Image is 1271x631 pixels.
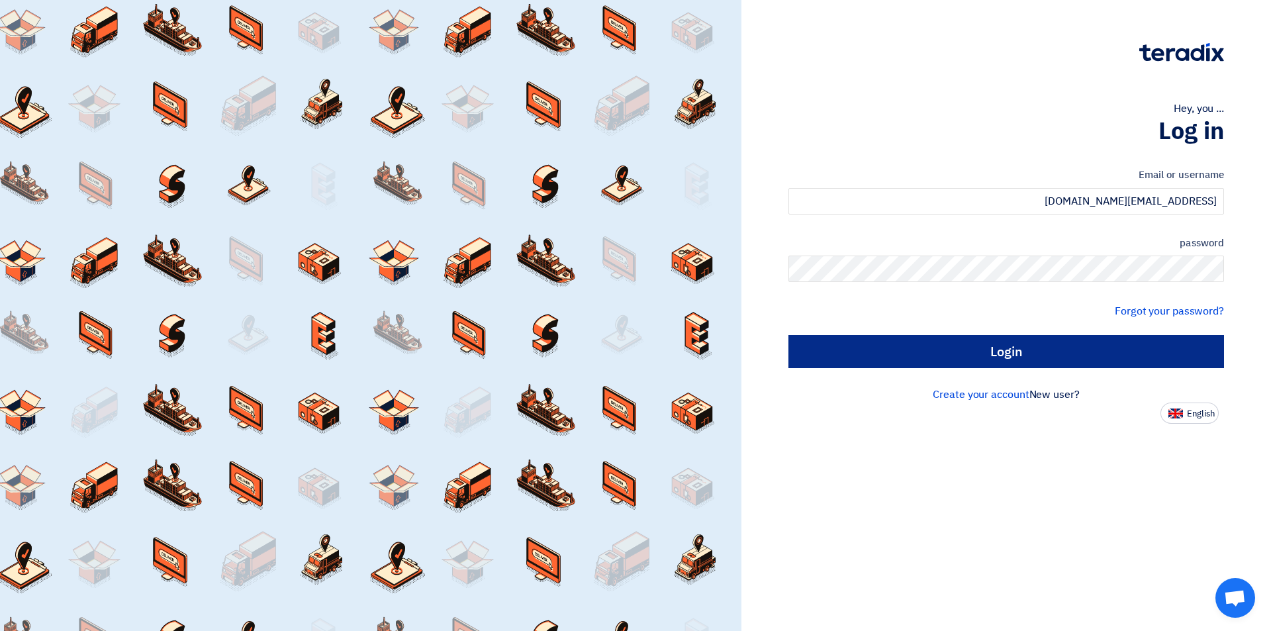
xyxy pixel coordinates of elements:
font: New user? [1029,387,1080,403]
a: Open chat [1215,578,1255,618]
img: Teradix logo [1139,43,1224,62]
font: Log in [1158,113,1224,149]
font: password [1180,236,1224,250]
font: Email or username [1139,168,1224,182]
a: Forgot your password? [1115,303,1224,319]
a: Create your account [933,387,1029,403]
input: Login [788,335,1224,368]
button: English [1160,403,1219,424]
input: Enter your work email or username... [788,188,1224,215]
img: en-US.png [1168,409,1183,418]
font: English [1187,407,1215,420]
font: Hey, you ... [1174,101,1224,117]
